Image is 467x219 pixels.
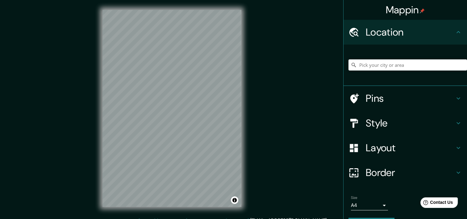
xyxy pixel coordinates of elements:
input: Pick your city or area [348,59,467,71]
h4: Border [366,166,455,179]
div: Style [344,111,467,135]
div: Border [344,160,467,185]
div: A4 [351,200,388,210]
iframe: Help widget launcher [412,195,460,212]
h4: Mappin [386,4,425,16]
img: pin-icon.png [420,8,425,13]
h4: Layout [366,142,455,154]
div: Pins [344,86,467,111]
h4: Pins [366,92,455,105]
h4: Location [366,26,455,38]
h4: Style [366,117,455,129]
canvas: Map [102,10,241,207]
label: Size [351,195,357,200]
div: Location [344,20,467,45]
button: Toggle attribution [231,196,238,204]
div: Layout [344,135,467,160]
